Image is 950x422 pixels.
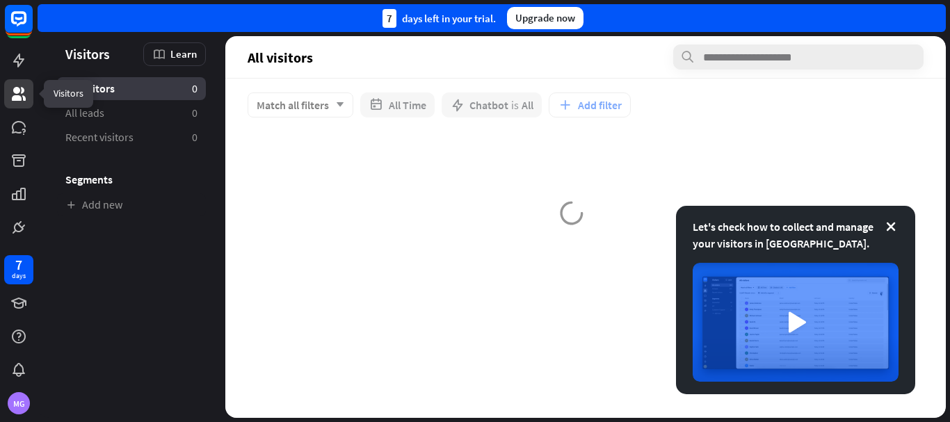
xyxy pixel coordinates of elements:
[57,193,206,216] a: Add new
[383,9,396,28] div: 7
[15,259,22,271] div: 7
[65,46,110,62] span: Visitors
[4,255,33,284] a: 7 days
[65,130,134,145] span: Recent visitors
[383,9,496,28] div: days left in your trial.
[57,172,206,186] h3: Segments
[65,81,115,96] span: All visitors
[693,263,899,382] img: image
[65,106,104,120] span: All leads
[507,7,583,29] div: Upgrade now
[170,47,197,60] span: Learn
[693,218,899,252] div: Let's check how to collect and manage your visitors in [GEOGRAPHIC_DATA].
[192,106,198,120] aside: 0
[248,49,313,65] span: All visitors
[12,271,26,281] div: days
[57,102,206,124] a: All leads 0
[8,392,30,414] div: MG
[192,130,198,145] aside: 0
[192,81,198,96] aside: 0
[11,6,53,47] button: Open LiveChat chat widget
[57,126,206,149] a: Recent visitors 0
